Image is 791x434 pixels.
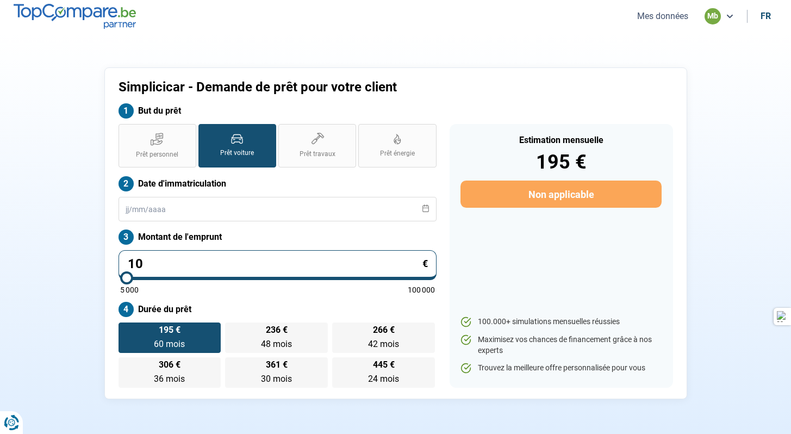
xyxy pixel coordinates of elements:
[154,374,185,384] span: 36 mois
[119,176,437,191] label: Date d'immatriculation
[761,11,771,21] div: fr
[460,334,661,356] li: Maximisez vos chances de financement grâce à nos experts
[380,149,415,158] span: Prêt énergie
[119,302,437,317] label: Durée du prêt
[220,148,254,158] span: Prêt voiture
[119,103,437,119] label: But du prêt
[261,339,292,349] span: 48 mois
[460,181,661,208] button: Non applicable
[368,339,399,349] span: 42 mois
[119,79,531,95] h1: Simplicicar - Demande de prêt pour votre client
[119,197,437,221] input: jj/mm/aaaa
[368,374,399,384] span: 24 mois
[422,259,428,269] span: €
[266,361,288,369] span: 361 €
[119,230,437,245] label: Montant de l'emprunt
[705,8,721,24] div: mb
[266,326,288,334] span: 236 €
[460,152,661,172] div: 195 €
[460,363,661,374] li: Trouvez la meilleure offre personnalisée pour vous
[159,361,180,369] span: 306 €
[261,374,292,384] span: 30 mois
[460,136,661,145] div: Estimation mensuelle
[120,286,139,294] span: 5 000
[373,361,395,369] span: 445 €
[634,10,692,22] button: Mes données
[408,286,435,294] span: 100 000
[154,339,185,349] span: 60 mois
[373,326,395,334] span: 266 €
[159,326,180,334] span: 195 €
[136,150,178,159] span: Prêt personnel
[300,150,335,159] span: Prêt travaux
[460,317,661,327] li: 100.000+ simulations mensuelles réussies
[14,4,136,28] img: TopCompare.be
